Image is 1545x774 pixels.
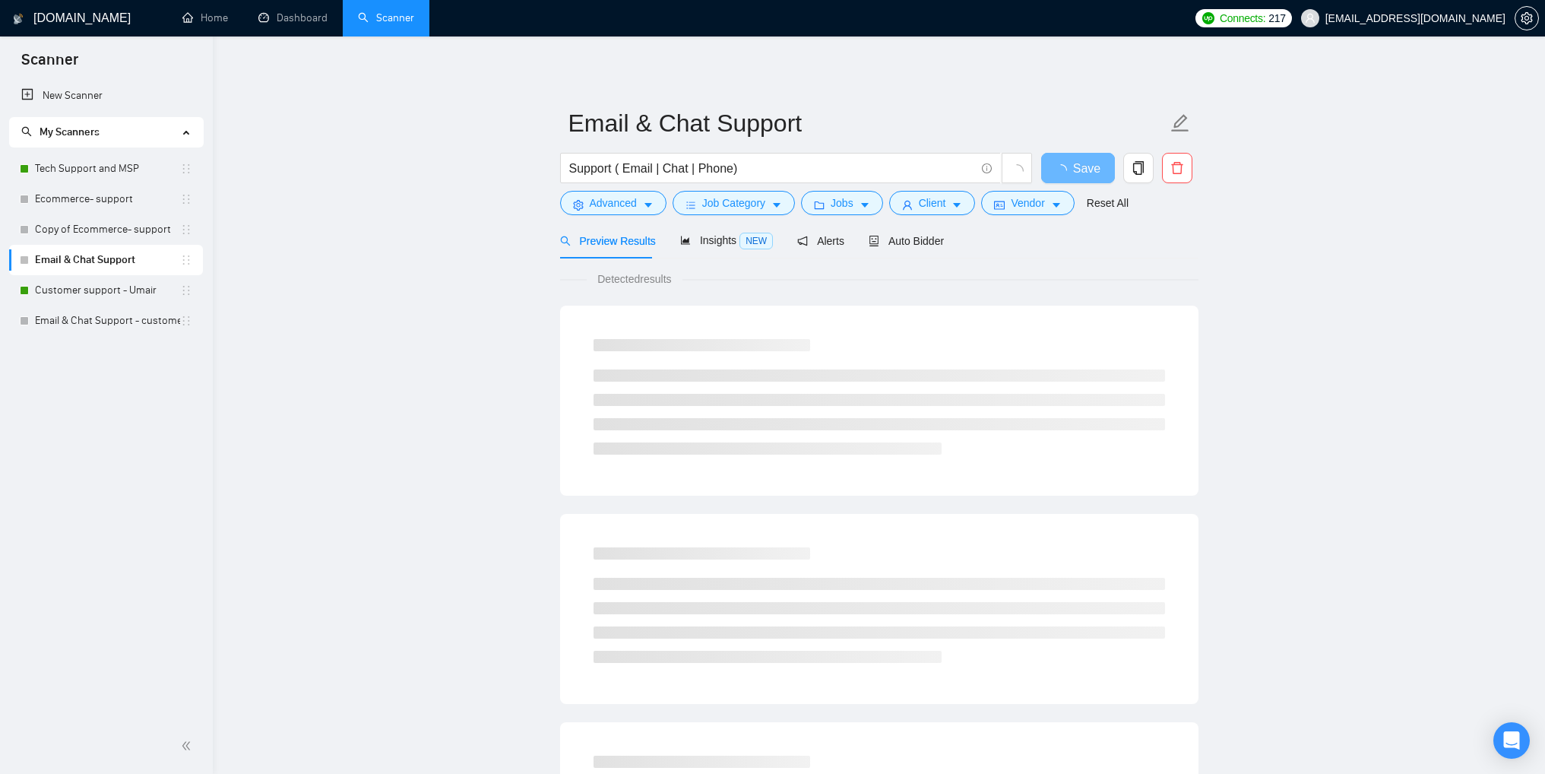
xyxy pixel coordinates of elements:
button: settingAdvancedcaret-down [560,191,666,215]
span: Connects: [1220,10,1265,27]
img: upwork-logo.png [1202,12,1214,24]
span: caret-down [771,199,782,211]
button: folderJobscaret-down [801,191,883,215]
a: Tech Support and MSP [35,154,180,184]
span: caret-down [643,199,654,211]
span: loading [1010,164,1024,178]
span: double-left [181,738,196,753]
li: Ecommerce- support [9,184,203,214]
span: My Scanners [21,125,100,138]
button: setting [1515,6,1539,30]
span: 217 [1268,10,1285,27]
li: Customer support - Umair [9,275,203,306]
a: Ecommerce- support [35,184,180,214]
span: My Scanners [40,125,100,138]
span: Jobs [831,195,853,211]
input: Scanner name... [568,104,1167,142]
a: Email & Chat Support [35,245,180,275]
button: idcardVendorcaret-down [981,191,1074,215]
span: copy [1124,161,1153,175]
span: NEW [739,233,773,249]
button: copy [1123,153,1154,183]
button: barsJob Categorycaret-down [673,191,795,215]
span: user [1305,13,1315,24]
span: idcard [994,199,1005,211]
span: search [21,126,32,137]
span: Client [919,195,946,211]
span: caret-down [860,199,870,211]
span: folder [814,199,825,211]
a: Reset All [1087,195,1129,211]
span: notification [797,236,808,246]
span: holder [180,315,192,327]
span: loading [1055,164,1073,176]
a: Customer support - Umair [35,275,180,306]
a: homeHome [182,11,228,24]
div: Open Intercom Messenger [1493,722,1530,759]
span: holder [180,163,192,175]
span: holder [180,254,192,266]
a: Copy of Ecommerce- support [35,214,180,245]
button: delete [1162,153,1192,183]
button: userClientcaret-down [889,191,976,215]
a: Email & Chat Support - customer support S-1 [35,306,180,336]
span: holder [180,224,192,236]
span: holder [180,193,192,205]
span: Advanced [590,195,637,211]
span: caret-down [1051,199,1062,211]
li: Copy of Ecommerce- support [9,214,203,245]
span: Detected results [587,271,682,287]
a: searchScanner [358,11,414,24]
li: New Scanner [9,81,203,111]
span: Vendor [1011,195,1044,211]
li: Tech Support and MSP [9,154,203,184]
li: Email & Chat Support [9,245,203,275]
span: setting [573,199,584,211]
img: logo [13,7,24,31]
span: area-chart [680,235,691,246]
span: Alerts [797,235,844,247]
input: Search Freelance Jobs... [569,159,975,178]
li: Email & Chat Support - customer support S-1 [9,306,203,336]
span: search [560,236,571,246]
button: Save [1041,153,1115,183]
span: robot [869,236,879,246]
span: user [902,199,913,211]
span: Preview Results [560,235,656,247]
span: delete [1163,161,1192,175]
a: dashboardDashboard [258,11,328,24]
span: info-circle [982,163,992,173]
a: New Scanner [21,81,191,111]
span: Save [1073,159,1100,178]
span: Scanner [9,49,90,81]
span: bars [685,199,696,211]
span: caret-down [951,199,962,211]
span: Insights [680,234,773,246]
a: setting [1515,12,1539,24]
span: Auto Bidder [869,235,944,247]
span: holder [180,284,192,297]
span: Job Category [702,195,765,211]
span: edit [1170,113,1190,133]
span: setting [1515,12,1538,24]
